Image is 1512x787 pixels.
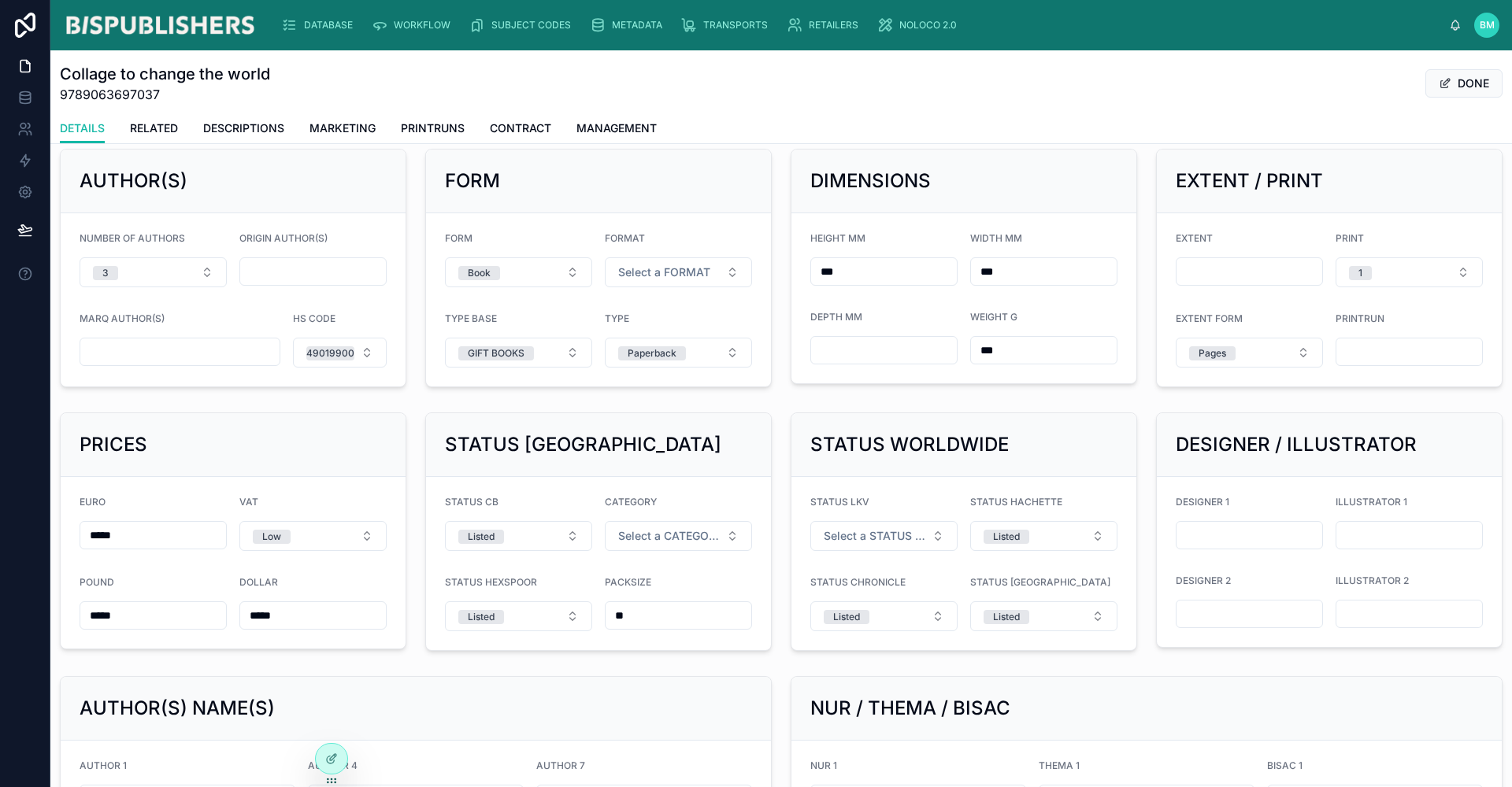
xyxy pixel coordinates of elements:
[445,432,721,457] h2: STATUS [GEOGRAPHIC_DATA]
[970,232,1022,244] span: WIDTH MM
[833,610,860,624] div: Listed
[970,521,1117,551] button: Select Button
[810,232,865,244] span: HEIGHT MM
[605,521,752,551] button: Select Button
[203,114,284,146] a: DESCRIPTIONS
[80,576,114,588] span: POUND
[293,312,335,324] span: HS CODE
[810,759,837,771] span: NUR 1
[468,346,524,360] div: GIFT BOOKS
[491,19,571,31] span: SUBJECT CODES
[1176,432,1417,457] h2: DESIGNER / ILLUSTRATOR
[293,338,387,368] button: Select Button
[873,11,968,39] a: NOLOCO 2.0
[810,601,958,631] button: Select Button
[401,120,465,136] span: PRINTRUNS
[445,257,592,287] button: Select Button
[1336,312,1384,324] span: PRINTRUN
[60,114,105,144] a: DETAILS
[445,576,537,588] span: STATUS HEXSPOOR
[1199,346,1226,360] div: Pages
[810,432,1009,457] h2: STATUS WORLDWIDE
[782,11,869,39] a: RETAILERS
[810,496,869,508] span: STATUS LKV
[239,576,278,588] span: DOLLAR
[703,19,768,31] span: TRANSPORTS
[445,338,592,368] button: Select Button
[1336,496,1407,508] span: ILLUSTRATOR 1
[605,312,629,324] span: TYPE
[63,13,257,38] img: App logo
[309,120,376,136] span: MARKETING
[612,19,662,31] span: METADATA
[277,11,364,39] a: DATABASE
[536,759,585,771] span: AUTHOR 7
[605,338,752,368] button: Select Button
[970,496,1062,508] span: STATUS HACHETTE
[60,85,270,104] span: 9789063697037
[306,346,354,360] div: 49019900
[80,496,106,508] span: EURO
[970,576,1110,588] span: STATUS [GEOGRAPHIC_DATA]
[394,19,450,31] span: WORKFLOW
[618,528,720,544] span: Select a CATEGORY
[1480,19,1495,31] span: BM
[262,530,281,544] div: Low
[1358,266,1362,280] div: 1
[576,114,657,146] a: MANAGEMENT
[993,610,1020,624] div: Listed
[465,11,582,39] a: SUBJECT CODES
[576,120,657,136] span: MANAGEMENT
[1176,312,1243,324] span: EXTENT FORM
[468,266,491,280] div: Book
[239,496,258,508] span: VAT
[605,496,657,508] span: CATEGORY
[1176,168,1323,194] h2: EXTENT / PRINT
[445,312,497,324] span: TYPE BASE
[993,530,1020,544] div: Listed
[203,120,284,136] span: DESCRIPTIONS
[269,8,1449,42] div: scrollable content
[810,311,862,323] span: DEPTH MM
[80,312,165,324] span: MARQ AUTHOR(S)
[239,232,328,244] span: ORIGIN AUTHOR(S)
[445,232,472,244] span: FORM
[824,528,925,544] span: Select a STATUS LKV
[1176,232,1213,244] span: EXTENT
[80,232,185,244] span: NUMBER OF AUTHORS
[445,521,592,551] button: Select Button
[239,521,387,551] button: Select Button
[445,496,498,508] span: STATUS CB
[401,114,465,146] a: PRINTRUNS
[899,19,957,31] span: NOLOCO 2.0
[605,576,651,588] span: PACKSIZE
[445,601,592,631] button: Select Button
[80,257,227,287] button: Select Button
[80,759,127,771] span: AUTHOR 1
[810,168,931,194] h2: DIMENSIONS
[1267,759,1303,771] span: BISAC 1
[628,346,676,360] div: Paperback
[1176,496,1229,508] span: DESIGNER 1
[585,11,673,39] a: METADATA
[367,11,461,39] a: WORKFLOW
[1039,759,1080,771] span: THEMA 1
[60,63,270,85] h1: Collage to change the world
[1336,257,1483,287] button: Select Button
[309,114,376,146] a: MARKETING
[80,696,275,721] h2: AUTHOR(S) NAME(S)
[80,168,187,194] h2: AUTHOR(S)
[60,120,105,136] span: DETAILS
[676,11,779,39] a: TRANSPORTS
[1176,575,1231,586] span: DESIGNER 2
[80,432,147,457] h2: PRICES
[490,120,551,136] span: CONTRACT
[810,696,1010,721] h2: NUR / THEMA / BISAC
[605,232,645,244] span: FORMAT
[304,19,353,31] span: DATABASE
[1336,232,1364,244] span: PRINT
[130,114,178,146] a: RELATED
[102,266,109,280] div: 3
[130,120,178,136] span: RELATED
[605,257,752,287] button: Select Button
